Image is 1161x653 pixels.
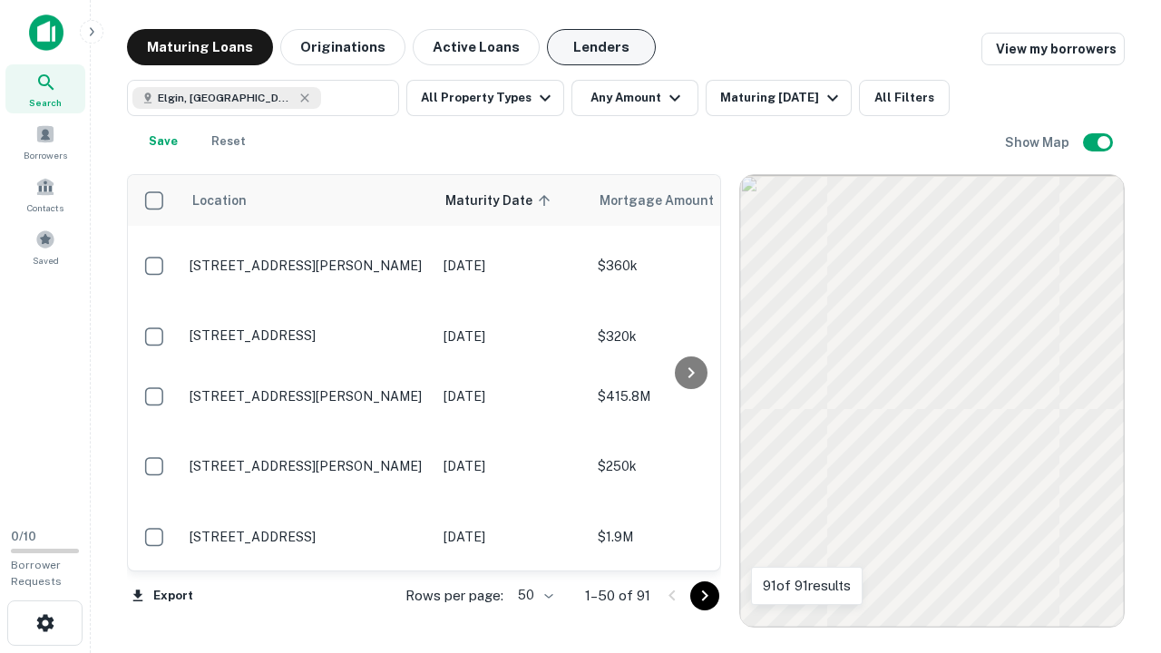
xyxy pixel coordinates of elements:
p: [STREET_ADDRESS][PERSON_NAME] [190,258,425,274]
button: Maturing [DATE] [706,80,852,116]
a: Borrowers [5,117,85,166]
button: All Property Types [406,80,564,116]
p: [DATE] [444,456,580,476]
span: Maturity Date [445,190,556,211]
th: Location [180,175,434,226]
h6: Show Map [1005,132,1072,152]
p: $1.9M [598,527,779,547]
div: 0 0 [740,175,1124,627]
span: Contacts [27,200,63,215]
a: View my borrowers [981,33,1125,65]
button: Go to next page [690,581,719,610]
p: $415.8M [598,386,779,406]
button: Active Loans [413,29,540,65]
button: Originations [280,29,405,65]
p: [DATE] [444,386,580,406]
p: [STREET_ADDRESS][PERSON_NAME] [190,388,425,404]
span: Mortgage Amount [600,190,737,211]
a: Contacts [5,170,85,219]
a: Search [5,64,85,113]
p: [STREET_ADDRESS] [190,327,425,344]
span: Borrower Requests [11,559,62,588]
p: [DATE] [444,256,580,276]
div: 50 [511,582,556,609]
span: 0 / 10 [11,530,36,543]
span: Saved [33,253,59,268]
span: Location [191,190,247,211]
span: Borrowers [24,148,67,162]
p: 1–50 of 91 [585,585,650,607]
button: Lenders [547,29,656,65]
iframe: Chat Widget [1070,508,1161,595]
div: Maturing [DATE] [720,87,844,109]
p: $250k [598,456,779,476]
button: Maturing Loans [127,29,273,65]
p: [DATE] [444,326,580,346]
button: All Filters [859,80,950,116]
th: Maturity Date [434,175,589,226]
span: Elgin, [GEOGRAPHIC_DATA], [GEOGRAPHIC_DATA] [158,90,294,106]
th: Mortgage Amount [589,175,788,226]
p: [STREET_ADDRESS] [190,529,425,545]
img: capitalize-icon.png [29,15,63,51]
p: Rows per page: [405,585,503,607]
p: 91 of 91 results [763,575,851,597]
button: Reset [200,123,258,160]
p: [STREET_ADDRESS][PERSON_NAME] [190,458,425,474]
button: Export [127,582,198,609]
span: Search [29,95,62,110]
button: Save your search to get updates of matches that match your search criteria. [134,123,192,160]
p: [DATE] [444,527,580,547]
p: $360k [598,256,779,276]
button: Any Amount [571,80,698,116]
a: Saved [5,222,85,271]
p: $320k [598,326,779,346]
